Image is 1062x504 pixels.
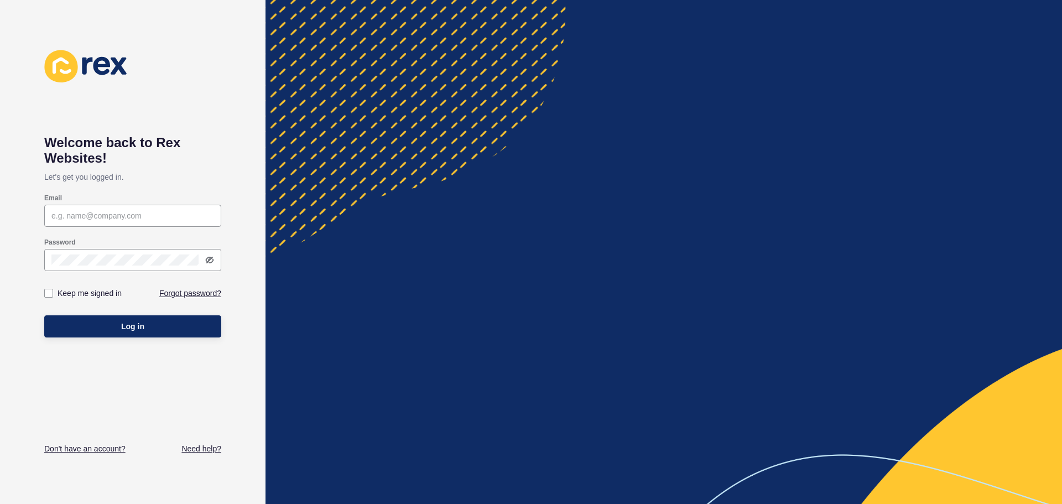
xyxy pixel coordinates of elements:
label: Keep me signed in [58,288,122,299]
label: Password [44,238,76,247]
p: Let's get you logged in. [44,166,221,188]
button: Log in [44,315,221,337]
a: Forgot password? [159,288,221,299]
span: Log in [121,321,144,332]
a: Don't have an account? [44,443,126,454]
label: Email [44,194,62,202]
input: e.g. name@company.com [51,210,214,221]
a: Need help? [181,443,221,454]
h1: Welcome back to Rex Websites! [44,135,221,166]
